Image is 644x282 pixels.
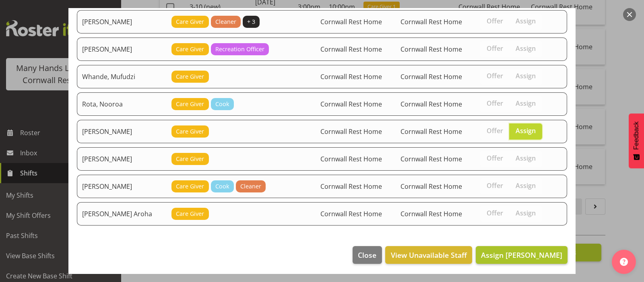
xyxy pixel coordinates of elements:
[247,17,255,26] span: + 3
[77,202,167,226] td: [PERSON_NAME] Aroha
[481,250,562,260] span: Assign [PERSON_NAME]
[516,17,536,25] span: Assign
[487,127,503,135] span: Offer
[320,155,382,163] span: Cornwall Rest Home
[633,121,640,150] span: Feedback
[215,17,236,26] span: Cleaner
[176,209,204,218] span: Care Giver
[176,17,204,26] span: Care Giver
[487,72,503,80] span: Offer
[400,72,462,81] span: Cornwall Rest Home
[487,99,503,107] span: Offer
[77,10,167,33] td: [PERSON_NAME]
[215,182,229,191] span: Cook
[176,182,204,191] span: Care Giver
[240,182,261,191] span: Cleaner
[77,147,167,171] td: [PERSON_NAME]
[620,258,628,266] img: help-xxl-2.png
[320,17,382,26] span: Cornwall Rest Home
[516,209,536,217] span: Assign
[476,246,568,264] button: Assign [PERSON_NAME]
[77,92,167,116] td: Rota, Nooroa
[77,38,167,61] td: [PERSON_NAME]
[400,100,462,109] span: Cornwall Rest Home
[487,44,503,52] span: Offer
[385,246,472,264] button: View Unavailable Staff
[516,44,536,52] span: Assign
[215,45,264,54] span: Recreation Officer
[400,45,462,54] span: Cornwall Rest Home
[215,100,229,109] span: Cook
[400,127,462,136] span: Cornwall Rest Home
[516,154,536,162] span: Assign
[487,17,503,25] span: Offer
[487,182,503,190] span: Offer
[320,182,382,191] span: Cornwall Rest Home
[391,250,467,260] span: View Unavailable Staff
[487,209,503,217] span: Offer
[176,45,204,54] span: Care Giver
[77,65,167,88] td: Whande, Mufudzi
[516,182,536,190] span: Assign
[516,72,536,80] span: Assign
[320,72,382,81] span: Cornwall Rest Home
[400,17,462,26] span: Cornwall Rest Home
[516,127,536,135] span: Assign
[358,250,376,260] span: Close
[320,100,382,109] span: Cornwall Rest Home
[320,45,382,54] span: Cornwall Rest Home
[176,155,204,163] span: Care Giver
[176,100,204,109] span: Care Giver
[320,127,382,136] span: Cornwall Rest Home
[176,72,204,81] span: Care Giver
[629,113,644,168] button: Feedback - Show survey
[353,246,382,264] button: Close
[400,209,462,218] span: Cornwall Rest Home
[400,182,462,191] span: Cornwall Rest Home
[176,127,204,136] span: Care Giver
[400,155,462,163] span: Cornwall Rest Home
[77,120,167,143] td: [PERSON_NAME]
[320,209,382,218] span: Cornwall Rest Home
[516,99,536,107] span: Assign
[487,154,503,162] span: Offer
[77,175,167,198] td: [PERSON_NAME]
